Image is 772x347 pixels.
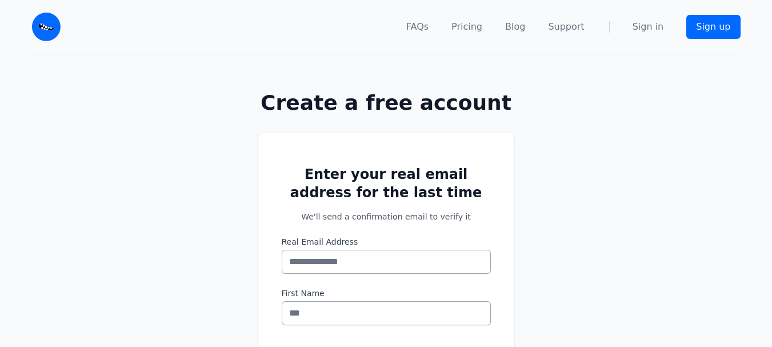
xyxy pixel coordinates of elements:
a: FAQs [406,20,429,34]
h1: Create a free account [222,91,551,114]
a: Sign up [686,15,740,39]
a: Sign in [633,20,664,34]
a: Pricing [451,20,482,34]
label: Real Email Address [282,236,491,248]
a: Blog [505,20,525,34]
img: Email Monster [32,13,61,41]
a: Support [548,20,584,34]
label: First Name [282,288,491,299]
h2: Enter your real email address for the last time [282,165,491,202]
p: We'll send a confirmation email to verify it [282,211,491,222]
